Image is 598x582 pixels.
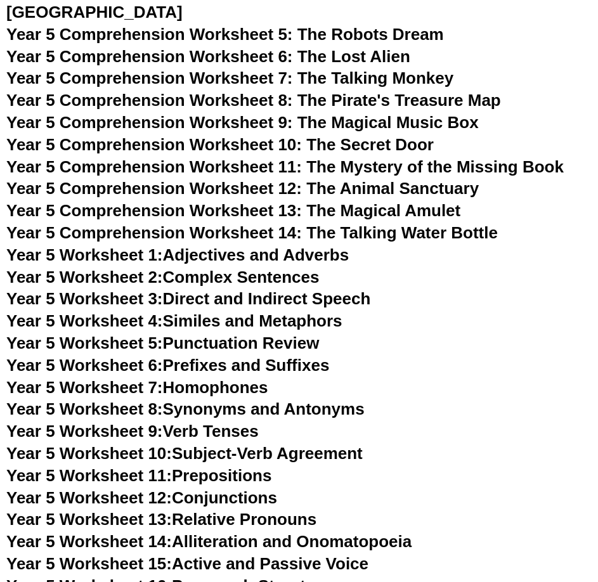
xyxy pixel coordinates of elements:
span: Year 5 Worksheet 6: [6,356,163,375]
a: Year 5 Worksheet 14:Alliteration and Onomatopoeia [6,532,412,551]
a: Year 5 Comprehension Worksheet 7: The Talking Monkey [6,68,453,87]
span: Year 5 Worksheet 7: [6,378,163,397]
a: Year 5 Worksheet 2:Complex Sentences [6,268,319,287]
a: Year 5 Comprehension Worksheet 12: The Animal Sanctuary [6,179,479,198]
a: Year 5 Comprehension Worksheet 5: The Robots Dream [6,25,444,44]
span: Year 5 Worksheet 4: [6,311,163,330]
a: Year 5 Comprehension Worksheet 11: The Mystery of the Missing Book [6,157,564,176]
span: Year 5 Worksheet 9: [6,422,163,441]
a: Year 5 Worksheet 4:Similes and Metaphors [6,311,342,330]
span: Year 5 Worksheet 11: [6,466,172,485]
a: Year 5 Worksheet 11:Prepositions [6,466,271,485]
a: Year 5 Worksheet 9:Verb Tenses [6,422,259,441]
a: Year 5 Comprehension Worksheet 9: The Magical Music Box [6,113,479,132]
span: Year 5 Worksheet 15: [6,554,172,573]
span: Year 5 Worksheet 12: [6,488,172,507]
a: Year 5 Worksheet 5:Punctuation Review [6,333,319,352]
a: Year 5 Worksheet 13:Relative Pronouns [6,510,316,529]
span: Year 5 Worksheet 8: [6,399,163,418]
a: Year 5 Comprehension Worksheet 8: The Pirate's Treasure Map [6,91,501,110]
span: Year 5 Worksheet 14: [6,532,172,551]
span: Year 5 Worksheet 10: [6,444,172,463]
a: Year 5 Comprehension Worksheet 13: The Magical Amulet [6,201,460,220]
span: Year 5 Worksheet 3: [6,289,163,308]
a: Year 5 Worksheet 15:Active and Passive Voice [6,554,368,573]
iframe: Chat Widget [387,439,598,582]
a: Year 5 Worksheet 10:Subject-Verb Agreement [6,444,363,463]
a: Year 5 Worksheet 12:Conjunctions [6,488,277,507]
a: Year 5 Worksheet 1:Adjectives and Adverbs [6,245,349,264]
span: Year 5 Worksheet 1: [6,245,163,264]
a: Year 5 Comprehension Worksheet 10: The Secret Door [6,135,434,154]
span: Year 5 Worksheet 2: [6,268,163,287]
a: Year 5 Worksheet 7:Homophones [6,378,268,397]
a: Year 5 Comprehension Worksheet 14: The Talking Water Bottle [6,223,498,242]
a: Year 5 Worksheet 3:Direct and Indirect Speech [6,289,370,308]
a: Year 5 Comprehension Worksheet 6: The Lost Alien [6,47,410,66]
span: Year 5 Worksheet 13: [6,510,172,529]
a: Year 5 Worksheet 6:Prefixes and Suffixes [6,356,329,375]
a: Year 5 Worksheet 8:Synonyms and Antonyms [6,399,365,418]
span: Year 5 Worksheet 5: [6,333,163,352]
